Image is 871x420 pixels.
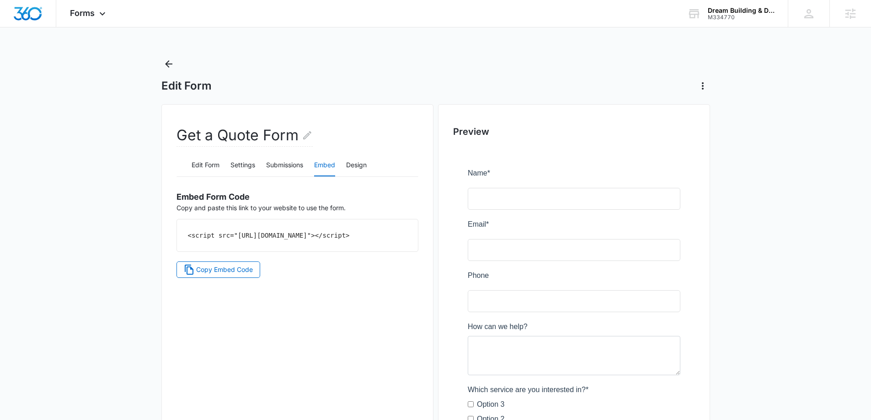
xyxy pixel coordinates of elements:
h2: Get a Quote Form [176,124,313,147]
button: Embed [314,154,335,176]
label: Option 3 [9,231,37,242]
button: Edit Form [192,154,219,176]
span: Forms [70,8,95,18]
button: Actions [695,79,710,93]
code: <script src="[URL][DOMAIN_NAME]"></script> [188,232,350,239]
button: Edit Form Name [302,124,313,146]
h2: Preview [453,125,695,138]
span: Copy Embed Code [196,265,253,275]
button: Submissions [266,154,303,176]
label: Option 2 [9,246,37,257]
button: Settings [230,154,255,176]
p: Copy and paste this link to your website to use the form. [176,184,418,213]
label: General Inquiry [9,261,59,271]
button: Design [346,154,367,176]
span: Submit [6,339,29,346]
div: account id [708,14,775,21]
div: account name [708,7,775,14]
button: Back [161,57,176,71]
span: Embed Form Code [176,192,250,202]
h1: Edit Form [161,79,212,93]
button: Copy Embed Code [176,261,261,278]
